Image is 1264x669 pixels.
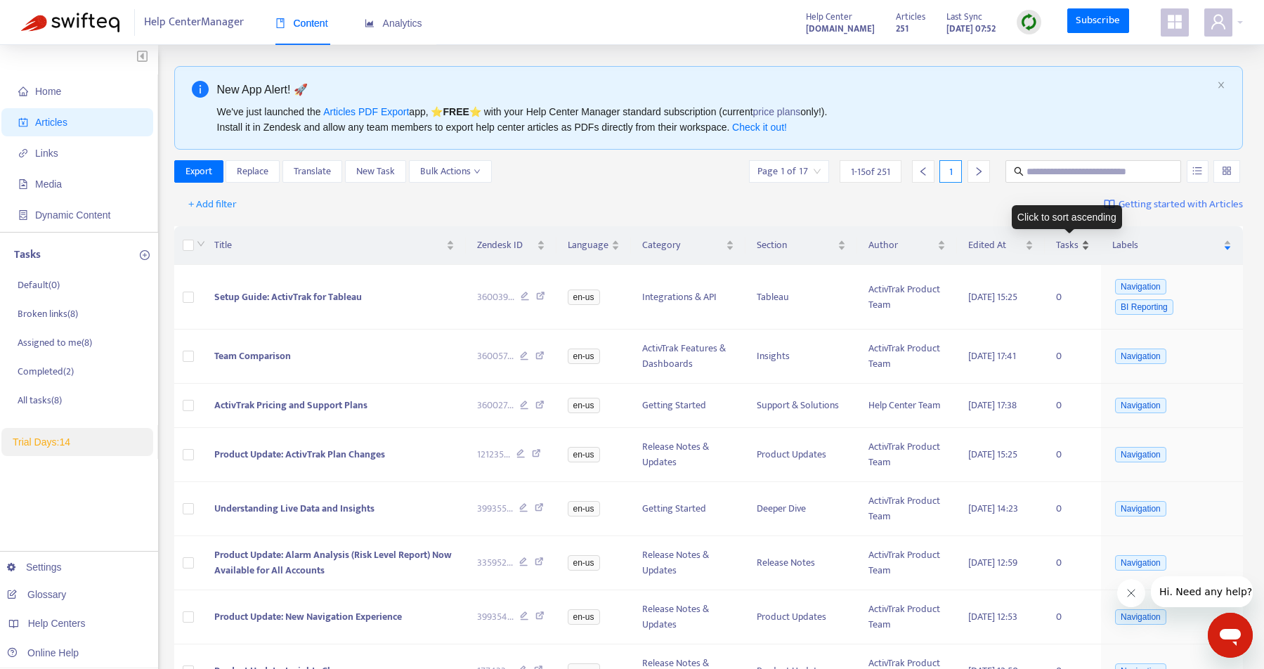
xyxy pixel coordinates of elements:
[1115,447,1166,462] span: Navigation
[35,148,58,159] span: Links
[35,86,61,97] span: Home
[806,9,852,25] span: Help Center
[1014,167,1024,176] span: search
[18,364,74,379] p: Completed ( 2 )
[18,335,92,350] p: Assigned to me ( 8 )
[18,210,28,220] span: container
[939,160,962,183] div: 1
[214,348,291,364] span: Team Comparison
[35,178,62,190] span: Media
[477,349,514,364] span: 360057 ...
[1192,166,1202,176] span: unordered-list
[203,226,466,265] th: Title
[568,290,600,305] span: en-us
[568,501,600,517] span: en-us
[1119,197,1243,213] span: Getting started with Articles
[1045,590,1101,644] td: 0
[745,265,857,330] td: Tableau
[745,330,857,384] td: Insights
[968,446,1017,462] span: [DATE] 15:25
[745,384,857,428] td: Support & Solutions
[214,397,367,413] span: ActivTrak Pricing and Support Plans
[214,609,402,625] span: Product Update: New Navigation Experience
[857,428,957,482] td: ActivTrak Product Team
[323,106,409,117] a: Articles PDF Export
[282,160,342,183] button: Translate
[477,609,514,625] span: 399354 ...
[745,226,857,265] th: Section
[968,397,1017,413] span: [DATE] 17:38
[857,590,957,644] td: ActivTrak Product Team
[556,226,631,265] th: Language
[345,160,406,183] button: New Task
[631,384,746,428] td: Getting Started
[1045,330,1101,384] td: 0
[631,265,746,330] td: Integrations & API
[275,18,285,28] span: book
[1045,428,1101,482] td: 0
[174,160,223,183] button: Export
[757,238,835,253] span: Section
[568,609,600,625] span: en-us
[918,167,928,176] span: left
[1115,609,1166,625] span: Navigation
[18,179,28,189] span: file-image
[1045,482,1101,536] td: 0
[18,306,78,321] p: Broken links ( 8 )
[568,447,600,462] span: en-us
[466,226,556,265] th: Zendesk ID
[1115,555,1166,571] span: Navigation
[1187,160,1208,183] button: unordered-list
[974,167,984,176] span: right
[631,226,746,265] th: Category
[806,21,875,37] strong: [DOMAIN_NAME]
[568,555,600,571] span: en-us
[477,290,514,305] span: 360039 ...
[1115,349,1166,364] span: Navigation
[192,81,209,98] span: info-circle
[477,501,513,517] span: 399355 ...
[7,589,66,600] a: Glossary
[214,547,452,578] span: Product Update: Alarm Analysis (Risk Level Report) Now Available for All Accounts
[968,609,1017,625] span: [DATE] 12:53
[1210,13,1227,30] span: user
[214,289,362,305] span: Setup Guide: ActivTrak for Tableau
[568,398,600,413] span: en-us
[745,590,857,644] td: Product Updates
[13,436,70,448] span: Trial Days: 14
[365,18,374,28] span: area-chart
[1208,613,1253,658] iframe: Button to launch messaging window
[1217,81,1225,90] button: close
[631,330,746,384] td: ActivTrak Features & Dashboards
[868,238,934,253] span: Author
[14,247,41,264] p: Tasks
[1045,226,1101,265] th: Tasks
[197,240,205,248] span: down
[35,117,67,128] span: Articles
[968,554,1017,571] span: [DATE] 12:59
[144,9,244,36] span: Help Center Manager
[857,226,957,265] th: Author
[745,482,857,536] td: Deeper Dive
[477,238,534,253] span: Zendesk ID
[1115,299,1173,315] span: BI Reporting
[1117,579,1145,607] iframe: Close message
[857,330,957,384] td: ActivTrak Product Team
[18,117,28,127] span: account-book
[896,9,925,25] span: Articles
[631,536,746,590] td: Release Notes & Updates
[1045,384,1101,428] td: 0
[568,349,600,364] span: en-us
[968,289,1017,305] span: [DATE] 15:25
[7,561,62,573] a: Settings
[957,226,1045,265] th: Edited At
[1104,199,1115,210] img: image-link
[1112,238,1220,253] span: Labels
[7,647,79,658] a: Online Help
[968,238,1023,253] span: Edited At
[1151,576,1253,607] iframe: Message from company
[214,446,385,462] span: Product Update: ActivTrak Plan Changes
[409,160,492,183] button: Bulk Actionsdown
[1045,265,1101,330] td: 0
[968,348,1016,364] span: [DATE] 17:41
